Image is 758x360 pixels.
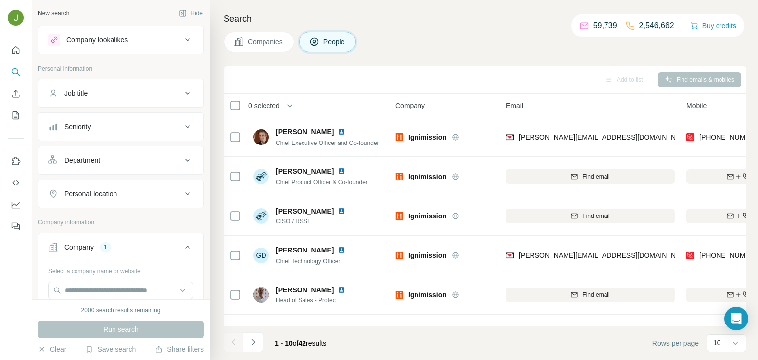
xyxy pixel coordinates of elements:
[276,285,334,295] span: [PERSON_NAME]
[276,296,357,305] span: Head of Sales - Protec
[38,115,203,139] button: Seniority
[276,127,334,137] span: [PERSON_NAME]
[248,101,280,110] span: 0 selected
[506,251,514,260] img: provider findymail logo
[275,339,293,347] span: 1 - 10
[48,263,193,276] div: Select a company name or website
[395,133,403,141] img: Logo of Ignimission
[686,132,694,142] img: provider prospeo logo
[155,344,204,354] button: Share filters
[243,332,263,352] button: Navigate to next page
[253,248,269,263] div: GD
[338,167,345,175] img: LinkedIn logo
[38,81,203,105] button: Job title
[276,217,357,226] span: CISO / RSSI
[276,140,379,146] span: Chief Executive Officer and Co-founder
[652,338,699,348] span: Rows per page
[38,148,203,172] button: Department
[38,218,204,227] p: Company information
[395,173,403,180] img: Logo of Ignimission
[85,344,136,354] button: Save search
[8,10,24,26] img: Avatar
[275,339,326,347] span: results
[8,41,24,59] button: Quick start
[395,101,425,110] span: Company
[582,212,609,220] span: Find email
[253,169,269,184] img: Avatar
[506,288,675,302] button: Find email
[64,88,88,98] div: Job title
[506,209,675,223] button: Find email
[408,211,447,221] span: Ignimission
[582,172,609,181] span: Find email
[253,326,269,342] div: PC
[8,196,24,214] button: Dashboard
[64,242,94,252] div: Company
[686,251,694,260] img: provider prospeo logo
[323,37,346,47] span: People
[395,291,403,299] img: Logo of Ignimission
[338,207,345,215] img: LinkedIn logo
[276,166,334,176] span: [PERSON_NAME]
[38,28,203,52] button: Company lookalikes
[338,286,345,294] img: LinkedIn logo
[100,243,111,252] div: 1
[38,182,203,206] button: Personal location
[8,174,24,192] button: Use Surfe API
[8,152,24,170] button: Use Surfe on LinkedIn
[519,133,692,141] span: [PERSON_NAME][EMAIL_ADDRESS][DOMAIN_NAME]
[276,179,368,186] span: Chief Product Officer & Co-founder
[253,208,269,224] img: Avatar
[253,287,269,303] img: Avatar
[276,258,340,265] span: Chief Technology Officer
[248,37,284,47] span: Companies
[8,63,24,81] button: Search
[8,107,24,124] button: My lists
[66,35,128,45] div: Company lookalikes
[64,122,91,132] div: Seniority
[276,245,334,255] span: [PERSON_NAME]
[38,64,204,73] p: Personal information
[519,252,692,259] span: [PERSON_NAME][EMAIL_ADDRESS][DOMAIN_NAME]
[408,290,447,300] span: Ignimission
[64,155,100,165] div: Department
[64,189,117,199] div: Personal location
[639,20,674,32] p: 2,546,662
[506,101,523,110] span: Email
[408,251,447,260] span: Ignimission
[38,235,203,263] button: Company1
[686,101,707,110] span: Mobile
[395,252,403,259] img: Logo of Ignimission
[338,325,345,333] img: LinkedIn logo
[506,132,514,142] img: provider findymail logo
[81,306,161,315] div: 2000 search results remaining
[276,324,334,334] span: [PERSON_NAME]
[338,128,345,136] img: LinkedIn logo
[38,9,69,18] div: New search
[8,85,24,103] button: Enrich CSV
[293,339,299,347] span: of
[38,344,66,354] button: Clear
[8,217,24,235] button: Feedback
[395,212,403,220] img: Logo of Ignimission
[690,19,736,33] button: Buy credits
[338,246,345,254] img: LinkedIn logo
[724,307,748,330] div: Open Intercom Messenger
[506,169,675,184] button: Find email
[408,132,447,142] span: Ignimission
[408,172,447,181] span: Ignimission
[276,206,334,216] span: [PERSON_NAME]
[713,338,721,348] p: 10
[253,129,269,145] img: Avatar
[593,20,617,32] p: 59,739
[172,6,210,21] button: Hide
[224,12,746,26] h4: Search
[299,339,306,347] span: 42
[582,290,609,299] span: Find email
